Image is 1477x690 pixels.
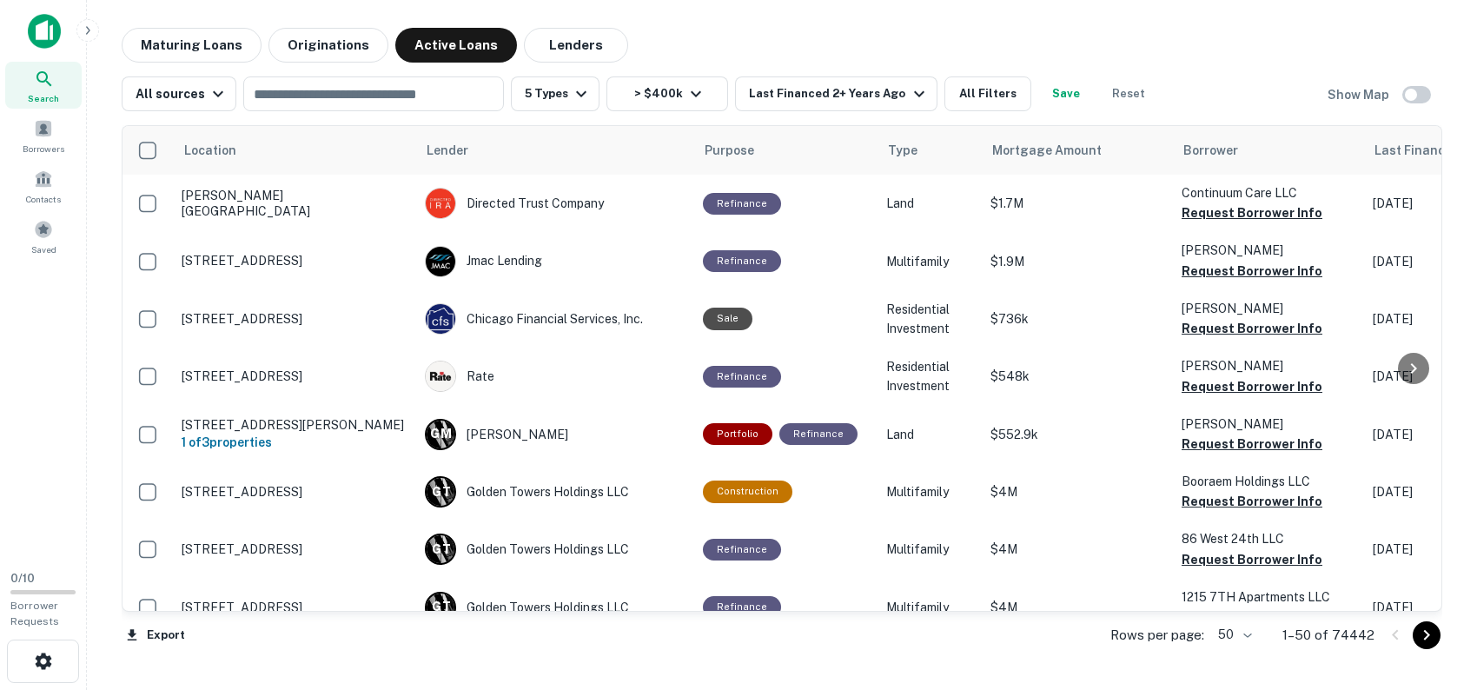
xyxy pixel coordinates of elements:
[944,76,1031,111] button: All Filters
[425,246,686,277] div: Jmac Lending
[182,368,407,384] p: [STREET_ADDRESS]
[23,142,64,156] span: Borrowers
[703,596,781,618] div: This loan purpose was for refinancing
[990,425,1164,444] p: $552.9k
[425,188,686,219] div: Directed Trust Company
[886,194,973,213] p: Land
[5,112,82,159] a: Borrowers
[427,140,468,161] span: Lender
[182,541,407,557] p: [STREET_ADDRESS]
[430,425,451,443] p: G M
[426,247,455,276] img: picture
[703,481,792,502] div: This loan purpose was for construction
[606,76,728,111] button: > $400k
[990,598,1164,617] p: $4M
[703,250,781,272] div: This loan purpose was for refinancing
[878,126,982,175] th: Type
[524,28,628,63] button: Lenders
[703,308,752,329] div: Sale
[886,252,973,271] p: Multifamily
[426,189,455,218] img: picture
[10,572,35,585] span: 0 / 10
[886,540,973,559] p: Multifamily
[990,540,1164,559] p: $4M
[1038,76,1094,111] button: Save your search to get updates of matches that match your search criteria.
[425,592,686,623] div: Golden Towers Holdings LLC
[182,433,407,452] h6: 1 of 3 properties
[990,482,1164,501] p: $4M
[122,76,236,111] button: All sources
[122,622,189,648] button: Export
[5,213,82,260] a: Saved
[779,423,858,445] div: This loan purpose was for refinancing
[694,126,878,175] th: Purpose
[425,476,686,508] div: Golden Towers Holdings LLC
[990,367,1164,386] p: $548k
[432,598,450,616] p: G T
[749,83,929,104] div: Last Financed 2+ Years Ago
[182,253,407,269] p: [STREET_ADDRESS]
[31,242,56,256] span: Saved
[182,188,407,219] p: [PERSON_NAME] [GEOGRAPHIC_DATA]
[395,28,517,63] button: Active Loans
[10,600,59,627] span: Borrower Requests
[425,303,686,335] div: Chicago Financial Services, Inc.
[5,62,82,109] a: Search
[703,539,781,561] div: This loan purpose was for refinancing
[182,417,407,433] p: [STREET_ADDRESS][PERSON_NAME]
[425,419,686,450] div: [PERSON_NAME]
[5,163,82,209] a: Contacts
[432,541,450,559] p: G T
[432,483,450,501] p: G T
[1211,622,1255,647] div: 50
[182,311,407,327] p: [STREET_ADDRESS]
[426,304,455,334] img: picture
[886,300,973,338] p: Residential Investment
[886,482,973,501] p: Multifamily
[28,91,59,105] span: Search
[426,362,455,391] img: picture
[1282,625,1374,646] p: 1–50 of 74442
[703,366,781,388] div: This loan purpose was for refinancing
[425,534,686,565] div: Golden Towers Holdings LLC
[1413,621,1441,649] button: Go to next page
[26,192,61,206] span: Contacts
[511,76,599,111] button: 5 Types
[990,194,1164,213] p: $1.7M
[888,140,940,161] span: Type
[28,14,61,49] img: capitalize-icon.png
[182,484,407,500] p: [STREET_ADDRESS]
[886,425,973,444] p: Land
[122,28,262,63] button: Maturing Loans
[173,126,416,175] th: Location
[705,140,777,161] span: Purpose
[886,598,973,617] p: Multifamily
[886,357,973,395] p: Residential Investment
[703,423,772,445] div: This is a portfolio loan with 3 properties
[992,140,1124,161] span: Mortgage Amount
[1110,625,1204,646] p: Rows per page:
[182,600,407,615] p: [STREET_ADDRESS]
[416,126,694,175] th: Lender
[703,193,781,215] div: This loan purpose was for refinancing
[990,309,1164,328] p: $736k
[982,126,1173,175] th: Mortgage Amount
[136,83,229,104] div: All sources
[425,361,686,392] div: Rate
[735,76,937,111] button: Last Financed 2+ Years Ago
[268,28,388,63] button: Originations
[183,140,259,161] span: Location
[990,252,1164,271] p: $1.9M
